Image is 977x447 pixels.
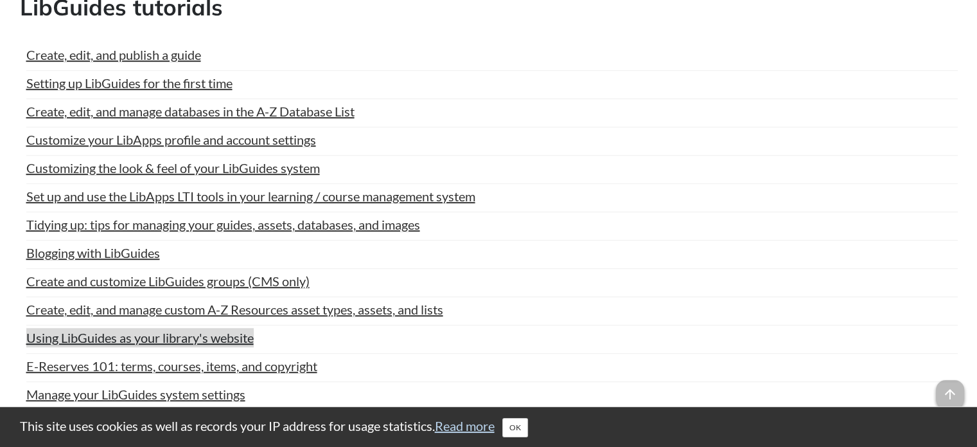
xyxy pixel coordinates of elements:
[26,187,475,206] a: Set up and use the LibApps LTI tools in your learning / course management system
[936,381,964,397] a: arrow_upward
[26,158,320,178] a: Customizing the look & feel of your LibGuides system
[26,102,355,121] a: Create, edit, and manage databases in the A-Z Database List
[26,130,316,149] a: Customize your LibApps profile and account settings
[7,417,971,437] div: This site uses cookies as well as records your IP address for usage statistics.
[26,243,160,262] a: Blogging with LibGuides
[26,356,317,376] a: E-Reserves 101: terms, courses, items, and copyright
[435,418,495,433] a: Read more
[26,73,233,93] a: Setting up LibGuides for the first time
[936,380,964,408] span: arrow_upward
[26,328,254,347] a: Using LibGuides as your library's website
[26,385,245,404] a: Manage your LibGuides system settings
[26,271,310,291] a: Create and customize LibGuides groups (CMS only)
[502,418,528,437] button: Close
[26,45,201,64] a: Create, edit, and publish a guide
[26,300,443,319] a: Create, edit, and manage custom A-Z Resources asset types, assets, and lists
[26,215,420,234] a: Tidying up: tips for managing your guides, assets, databases, and images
